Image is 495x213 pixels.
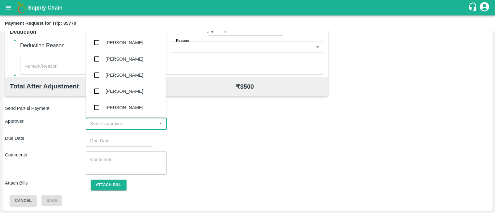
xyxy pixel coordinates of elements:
b: - [207,28,209,35]
button: Close [156,120,164,128]
b: Total After Adjustment [10,83,79,90]
input: Select approver [88,120,154,128]
div: [PERSON_NAME] [105,39,143,46]
label: Reasons [176,38,190,43]
p: Due Date [5,135,86,142]
button: open drawer [1,1,15,15]
b: Deduction [10,29,37,35]
button: Cancel [10,195,37,206]
div: [PERSON_NAME] [105,104,143,111]
div: [PERSON_NAME] [105,88,143,95]
div: account of current user [479,1,490,14]
p: Approver [5,118,86,125]
p: Attach Bills [5,180,86,186]
div: [PERSON_NAME] [105,56,143,62]
b: Payment Request for Trip: 85770 [5,21,76,26]
a: Supply Chain [28,3,468,12]
b: ₹ 3500 [236,83,254,90]
p: Send Partial Payment [5,105,84,112]
img: logo [15,2,28,14]
b: Supply Chain [28,5,62,11]
p: ₹ [211,28,214,35]
div: customer-support [468,2,479,13]
input: Choose date [86,135,149,147]
h6: Deduction Reason [20,41,172,50]
button: Attach bill [91,180,127,190]
div: [PERSON_NAME] [105,72,143,79]
p: Comments [5,151,86,158]
input: 0 [224,28,283,36]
